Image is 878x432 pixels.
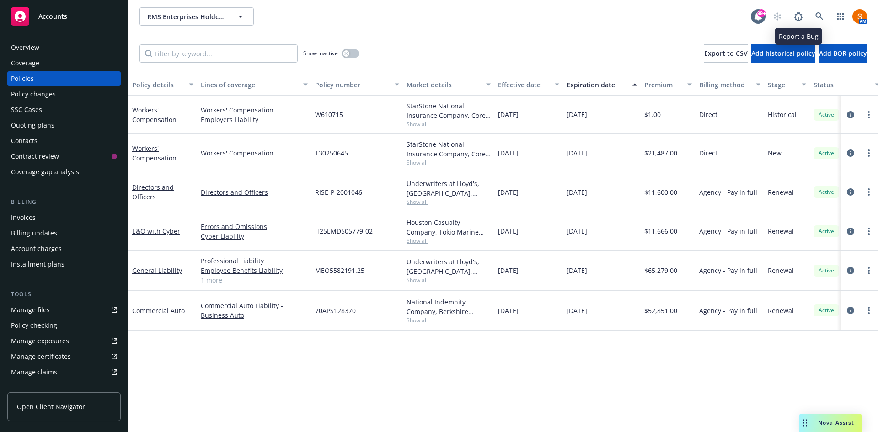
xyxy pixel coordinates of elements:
[11,226,57,240] div: Billing updates
[407,218,491,237] div: Houston Casualty Company, Tokio Marine HCC
[817,227,835,235] span: Active
[7,303,121,317] a: Manage files
[407,179,491,198] div: Underwriters at Lloyd's, [GEOGRAPHIC_DATA], [PERSON_NAME] of [GEOGRAPHIC_DATA], RT Specialty Insu...
[407,316,491,324] span: Show all
[201,275,308,285] a: 1 more
[641,74,696,96] button: Premium
[751,49,815,58] span: Add historical policy
[819,49,867,58] span: Add BOR policy
[817,306,835,315] span: Active
[768,187,794,197] span: Renewal
[315,148,348,158] span: T30250645
[704,49,748,58] span: Export to CSV
[768,148,782,158] span: New
[768,266,794,275] span: Renewal
[132,183,174,201] a: Directors and Officers
[699,306,757,315] span: Agency - Pay in full
[201,105,308,115] a: Workers' Compensation
[201,115,308,124] a: Employers Liability
[567,226,587,236] span: [DATE]
[498,110,519,119] span: [DATE]
[7,71,121,86] a: Policies
[644,187,677,197] span: $11,600.00
[407,297,491,316] div: National Indemnity Company, Berkshire Hathaway Specialty Insurance, CRC Group
[768,226,794,236] span: Renewal
[201,256,308,266] a: Professional Liability
[845,148,856,159] a: circleInformation
[768,80,796,90] div: Stage
[498,80,549,90] div: Effective date
[11,149,59,164] div: Contract review
[11,71,34,86] div: Policies
[567,148,587,158] span: [DATE]
[563,74,641,96] button: Expiration date
[11,365,57,379] div: Manage claims
[303,49,338,57] span: Show inactive
[407,80,481,90] div: Market details
[764,74,810,96] button: Stage
[407,257,491,276] div: Underwriters at Lloyd's, [GEOGRAPHIC_DATA], [PERSON_NAME] of [GEOGRAPHIC_DATA], [GEOGRAPHIC_DATA]
[810,7,829,26] a: Search
[11,303,50,317] div: Manage files
[498,226,519,236] span: [DATE]
[799,414,862,432] button: Nova Assist
[11,165,79,179] div: Coverage gap analysis
[494,74,563,96] button: Effective date
[699,266,757,275] span: Agency - Pay in full
[644,80,682,90] div: Premium
[799,414,811,432] div: Drag to move
[7,365,121,379] a: Manage claims
[817,267,835,275] span: Active
[757,9,766,17] div: 99+
[845,226,856,237] a: circleInformation
[817,149,835,157] span: Active
[817,188,835,196] span: Active
[132,227,180,235] a: E&O with Cyber
[845,305,856,316] a: circleInformation
[197,74,311,96] button: Lines of coverage
[11,334,69,348] div: Manage exposures
[7,102,121,117] a: SSC Cases
[644,110,661,119] span: $1.00
[132,266,182,275] a: General Liability
[11,87,56,101] div: Policy changes
[311,74,403,96] button: Policy number
[132,144,177,162] a: Workers' Compensation
[852,9,867,24] img: photo
[128,74,197,96] button: Policy details
[11,102,42,117] div: SSC Cases
[201,222,308,231] a: Errors and Omissions
[407,198,491,206] span: Show all
[7,197,121,207] div: Billing
[863,305,874,316] a: more
[699,187,757,197] span: Agency - Pay in full
[819,44,867,63] button: Add BOR policy
[817,111,835,119] span: Active
[768,110,797,119] span: Historical
[789,7,808,26] a: Report a Bug
[17,402,85,411] span: Open Client Navigator
[7,87,121,101] a: Policy changes
[7,380,121,395] a: Manage BORs
[751,44,815,63] button: Add historical policy
[7,334,121,348] a: Manage exposures
[699,226,757,236] span: Agency - Pay in full
[863,265,874,276] a: more
[201,148,308,158] a: Workers' Compensation
[7,133,121,148] a: Contacts
[201,231,308,241] a: Cyber Liability
[498,148,519,158] span: [DATE]
[315,266,364,275] span: MEO5582191.25
[768,7,787,26] a: Start snowing
[704,44,748,63] button: Export to CSV
[7,4,121,29] a: Accounts
[407,139,491,159] div: StarStone National Insurance Company, Core Specialty, Amwins
[7,349,121,364] a: Manage certificates
[315,187,362,197] span: RISE-P-2001046
[644,306,677,315] span: $52,851.00
[7,210,121,225] a: Invoices
[498,187,519,197] span: [DATE]
[644,226,677,236] span: $11,666.00
[315,80,389,90] div: Policy number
